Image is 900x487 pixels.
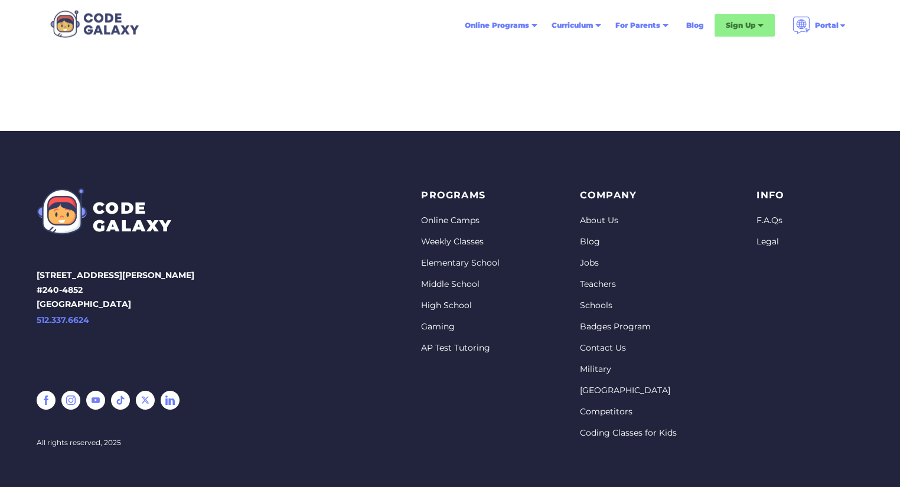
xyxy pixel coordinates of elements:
[756,236,784,248] a: Legal
[580,236,677,248] a: Blog
[785,12,854,39] div: Portal
[421,188,500,204] p: PROGRAMS
[756,215,784,227] a: F.A.Qs
[37,188,194,235] a: CODEGALAXY
[544,15,608,36] div: Curriculum
[421,257,500,269] a: Elementary School
[37,268,194,351] p: [STREET_ADDRESS][PERSON_NAME] #240-4852 [GEOGRAPHIC_DATA]
[421,215,500,227] a: Online Camps
[580,364,677,375] a: Military
[608,15,676,36] div: For Parents
[580,188,677,204] p: Company
[421,321,500,333] a: Gaming
[580,321,677,333] a: Badges Program
[465,19,529,31] div: Online Programs
[756,188,784,204] p: info
[552,19,593,31] div: Curriculum
[715,14,775,37] div: Sign Up
[580,342,677,354] a: Contact Us
[615,19,660,31] div: For Parents
[580,385,677,397] a: [GEOGRAPHIC_DATA]
[421,300,500,312] a: High School
[93,200,172,235] div: CODE GALAXY
[580,257,677,269] a: Jobs
[580,215,677,227] a: About Us
[37,437,194,449] div: All rights reserved, 2025
[726,19,755,31] div: Sign Up
[580,300,677,312] a: Schools
[458,15,544,36] div: Online Programs
[421,279,500,290] a: Middle School
[815,19,839,31] div: Portal
[580,406,677,418] a: Competitors
[421,342,500,354] a: AP Test Tutoring
[421,236,500,248] a: Weekly Classes
[37,313,194,328] a: 512.337.6624
[679,15,711,36] a: Blog
[580,427,677,439] a: Coding Classes for Kids
[580,279,677,290] a: Teachers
